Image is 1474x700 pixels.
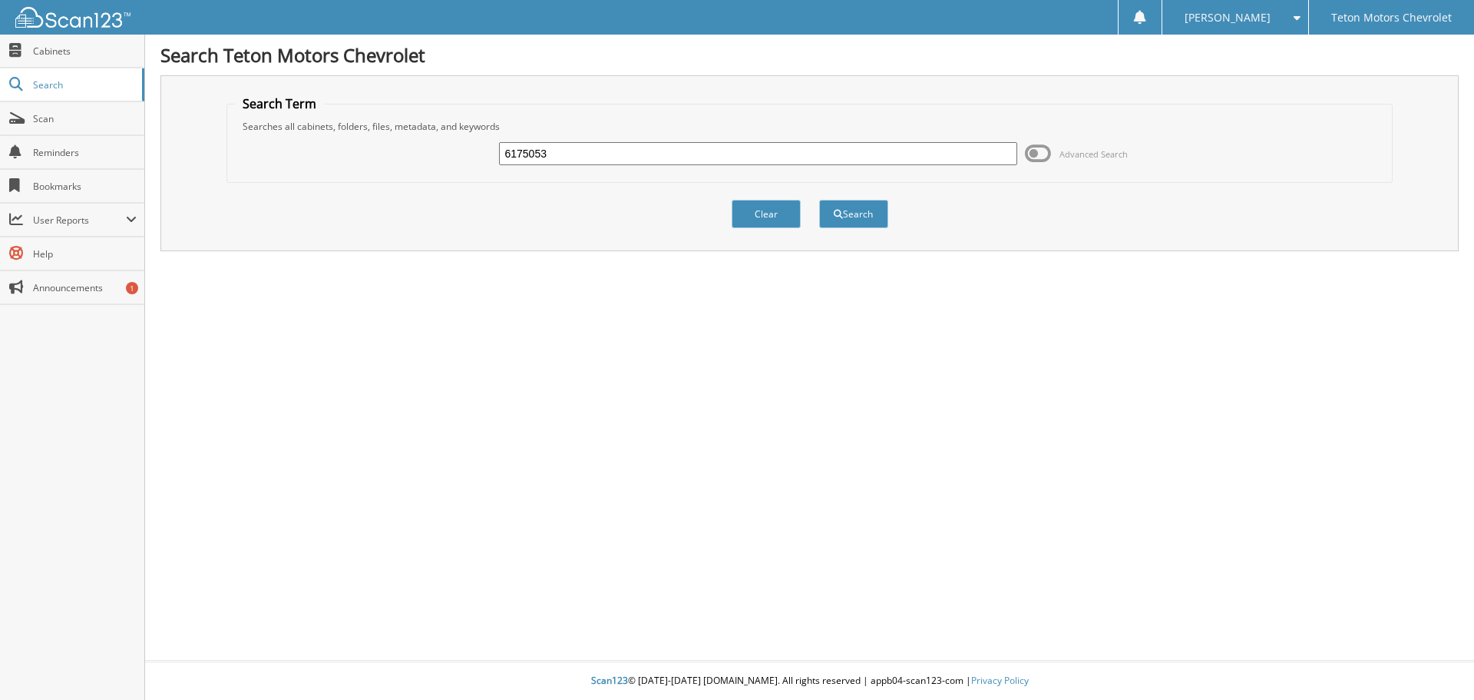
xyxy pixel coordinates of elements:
div: 1 [126,282,138,294]
span: Help [33,247,137,260]
span: Scan [33,112,137,125]
h1: Search Teton Motors Chevrolet [160,42,1459,68]
span: Advanced Search [1059,148,1128,160]
legend: Search Term [235,95,324,112]
button: Clear [732,200,801,228]
span: Bookmarks [33,180,137,193]
span: Announcements [33,281,137,294]
a: Privacy Policy [971,674,1029,687]
span: [PERSON_NAME] [1185,13,1271,22]
span: Scan123 [591,674,628,687]
span: User Reports [33,214,126,227]
div: Searches all cabinets, folders, files, metadata, and keywords [235,120,1385,133]
img: scan123-logo-white.svg [15,7,131,28]
span: Cabinets [33,45,137,58]
button: Search [819,200,888,228]
div: © [DATE]-[DATE] [DOMAIN_NAME]. All rights reserved | appb04-scan123-com | [145,662,1474,700]
span: Reminders [33,146,137,159]
span: Teton Motors Chevrolet [1331,13,1452,22]
span: Search [33,78,134,91]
